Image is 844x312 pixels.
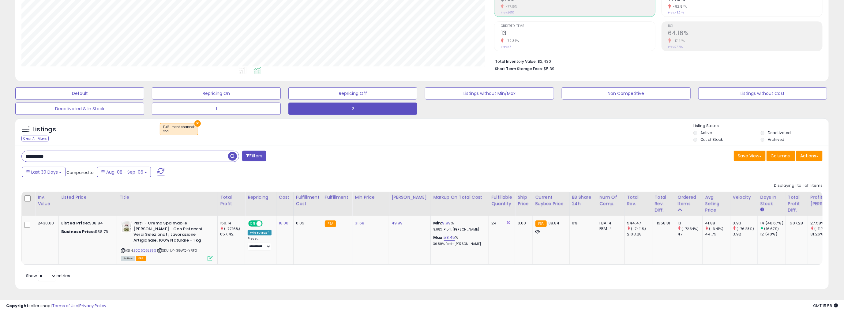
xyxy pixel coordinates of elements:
span: Fulfillment channel : [163,125,195,134]
a: B0C6Q6LB9S [133,248,156,253]
button: Deactivated & In Stock [15,103,144,115]
div: Total Profit [220,194,242,207]
div: Velocity [733,194,755,201]
label: Deactivated [768,130,791,135]
a: Privacy Policy [79,303,106,309]
div: 0.00 [518,220,528,226]
div: 13 [678,220,703,226]
span: Aug-08 - Sep-06 [106,169,143,175]
span: Show: entries [26,273,70,279]
div: Min Price [355,194,386,201]
small: Prev: 77.71% [668,45,683,49]
span: FBA [136,256,146,261]
div: Listed Price [61,194,114,201]
div: 3.92 [733,231,758,237]
span: | SKU: LY-3GWC-YRF0 [157,248,197,253]
div: Ship Price [518,194,530,207]
div: 0% [572,220,592,226]
button: Repricing On [152,87,281,100]
p: 9.08% Profit [PERSON_NAME] [433,227,484,232]
small: Prev: $657 [501,11,514,14]
h5: Listings [32,125,56,134]
p: 36.89% Profit [PERSON_NAME] [433,242,484,246]
div: ASIN: [121,220,213,260]
a: 49.99 [392,220,403,226]
div: Avg Selling Price [705,194,728,213]
div: Total Profit Diff. [788,194,805,213]
small: (-11.77%) [815,226,829,231]
button: Default [15,87,144,100]
a: Terms of Use [52,303,78,309]
div: 0.93 [733,220,758,226]
div: % [433,220,484,232]
small: -72.34% [504,39,519,43]
div: Inv. value [38,194,56,207]
small: (-6.41%) [709,226,724,231]
span: ROI [668,24,822,28]
div: $38.84 [61,220,112,226]
div: Num of Comp. [600,194,622,207]
div: -1558.81 [655,220,670,226]
small: Prev: 43.24% [668,11,685,14]
b: Total Inventory Value: [495,59,537,64]
div: [PERSON_NAME] [392,194,428,201]
div: 657.42 [220,231,245,237]
a: 9.99 [442,220,451,226]
div: Fulfillment [325,194,350,201]
div: Total Rev. [627,194,650,207]
div: Title [119,194,215,201]
b: Max: [433,235,444,240]
span: 38.84 [548,220,560,226]
strong: Copyright [6,303,28,309]
div: 150.14 [220,220,245,226]
div: FBM: 4 [600,226,620,231]
button: Filters [242,151,266,161]
small: (-76.28%) [737,226,754,231]
span: Columns [771,153,790,159]
label: Archived [768,137,784,142]
div: 544.47 [627,220,652,226]
div: 2430.00 [38,220,54,226]
div: 47 [678,231,703,237]
b: Min: [433,220,442,226]
b: Short Term Storage Fees: [495,66,543,71]
button: Listings without Min/Max [425,87,554,100]
button: Non Competitive [562,87,691,100]
div: % [433,235,484,246]
button: 2 [288,103,417,115]
button: × [194,120,201,127]
span: Last 30 Days [31,169,58,175]
small: -82.84% [671,4,687,9]
div: 6.05 [296,220,317,226]
small: Days In Stock. [760,207,764,212]
small: (-74.11%) [631,226,646,231]
button: Last 30 Days [22,167,66,177]
span: ON [249,221,257,226]
b: Listed Price: [61,220,89,226]
li: $2,430 [495,57,818,65]
h2: 13 [501,30,655,38]
p: Listing States: [693,123,829,129]
span: $5.39 [544,66,554,72]
small: FBA [325,220,336,227]
div: Displaying 1 to 1 of 1 items [774,183,823,189]
small: (-77.16%) [224,226,240,231]
a: 31.68 [355,220,365,226]
button: Aug-08 - Sep-06 [97,167,151,177]
b: Pist? - Crema Spalmabile [PERSON_NAME] - Con Pistacchi Verdi Selezionati, Lavorazione Artigianale... [133,220,208,245]
th: The percentage added to the cost of goods (COGS) that forms the calculator for Min & Max prices. [431,192,489,216]
span: Compared to: [66,170,95,175]
button: Repricing Off [288,87,417,100]
button: Actions [796,151,823,161]
small: FBA [535,220,547,227]
span: All listings currently available for purchase on Amazon [121,256,135,261]
div: FBA: 4 [600,220,620,226]
div: Cost [279,194,291,201]
div: $38.76 [61,229,112,235]
div: 41.88 [705,220,730,226]
div: Repricing [248,194,274,201]
span: Ordered Items [501,24,655,28]
div: -507.28 [788,220,803,226]
a: 58.45 [444,235,455,241]
b: Business Price: [61,229,95,235]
